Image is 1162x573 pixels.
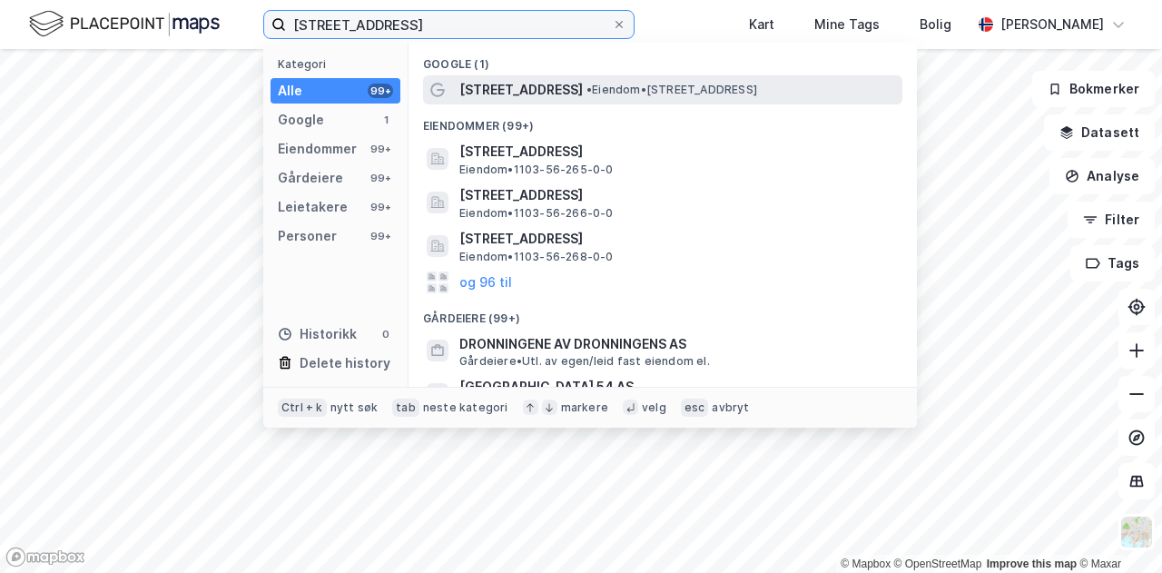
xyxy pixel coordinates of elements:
[278,80,302,102] div: Alle
[1044,114,1155,151] button: Datasett
[278,167,343,189] div: Gårdeiere
[278,323,357,345] div: Historikk
[586,83,592,96] span: •
[894,558,982,570] a: OpenStreetMap
[300,352,390,374] div: Delete history
[409,43,917,75] div: Google (1)
[1071,486,1162,573] iframe: Chat Widget
[459,79,583,101] span: [STREET_ADDRESS]
[920,14,951,35] div: Bolig
[1049,158,1155,194] button: Analyse
[459,184,895,206] span: [STREET_ADDRESS]
[368,200,393,214] div: 99+
[712,400,749,415] div: avbryt
[681,399,709,417] div: esc
[368,84,393,98] div: 99+
[459,163,614,177] span: Eiendom • 1103-56-265-0-0
[459,228,895,250] span: [STREET_ADDRESS]
[459,206,614,221] span: Eiendom • 1103-56-266-0-0
[1068,202,1155,238] button: Filter
[459,250,614,264] span: Eiendom • 1103-56-268-0-0
[278,138,357,160] div: Eiendommer
[423,400,508,415] div: neste kategori
[814,14,880,35] div: Mine Tags
[368,171,393,185] div: 99+
[278,196,348,218] div: Leietakere
[392,399,419,417] div: tab
[561,400,608,415] div: markere
[409,104,917,137] div: Eiendommer (99+)
[459,376,895,398] span: [GEOGRAPHIC_DATA] 54 AS
[278,57,400,71] div: Kategori
[459,272,512,293] button: og 96 til
[286,11,612,38] input: Søk på adresse, matrikkel, gårdeiere, leietakere eller personer
[1032,71,1155,107] button: Bokmerker
[749,14,774,35] div: Kart
[379,113,393,127] div: 1
[459,333,895,355] span: DRONNINGENE AV DRONNINGENS AS
[29,8,220,40] img: logo.f888ab2527a4732fd821a326f86c7f29.svg
[278,109,324,131] div: Google
[5,547,85,568] a: Mapbox homepage
[278,399,327,417] div: Ctrl + k
[330,400,379,415] div: nytt søk
[409,297,917,330] div: Gårdeiere (99+)
[459,354,710,369] span: Gårdeiere • Utl. av egen/leid fast eiendom el.
[586,83,757,97] span: Eiendom • [STREET_ADDRESS]
[841,558,891,570] a: Mapbox
[368,142,393,156] div: 99+
[987,558,1077,570] a: Improve this map
[642,400,666,415] div: velg
[379,327,393,341] div: 0
[368,229,393,243] div: 99+
[1000,14,1104,35] div: [PERSON_NAME]
[459,141,895,163] span: [STREET_ADDRESS]
[278,225,337,247] div: Personer
[1070,245,1155,282] button: Tags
